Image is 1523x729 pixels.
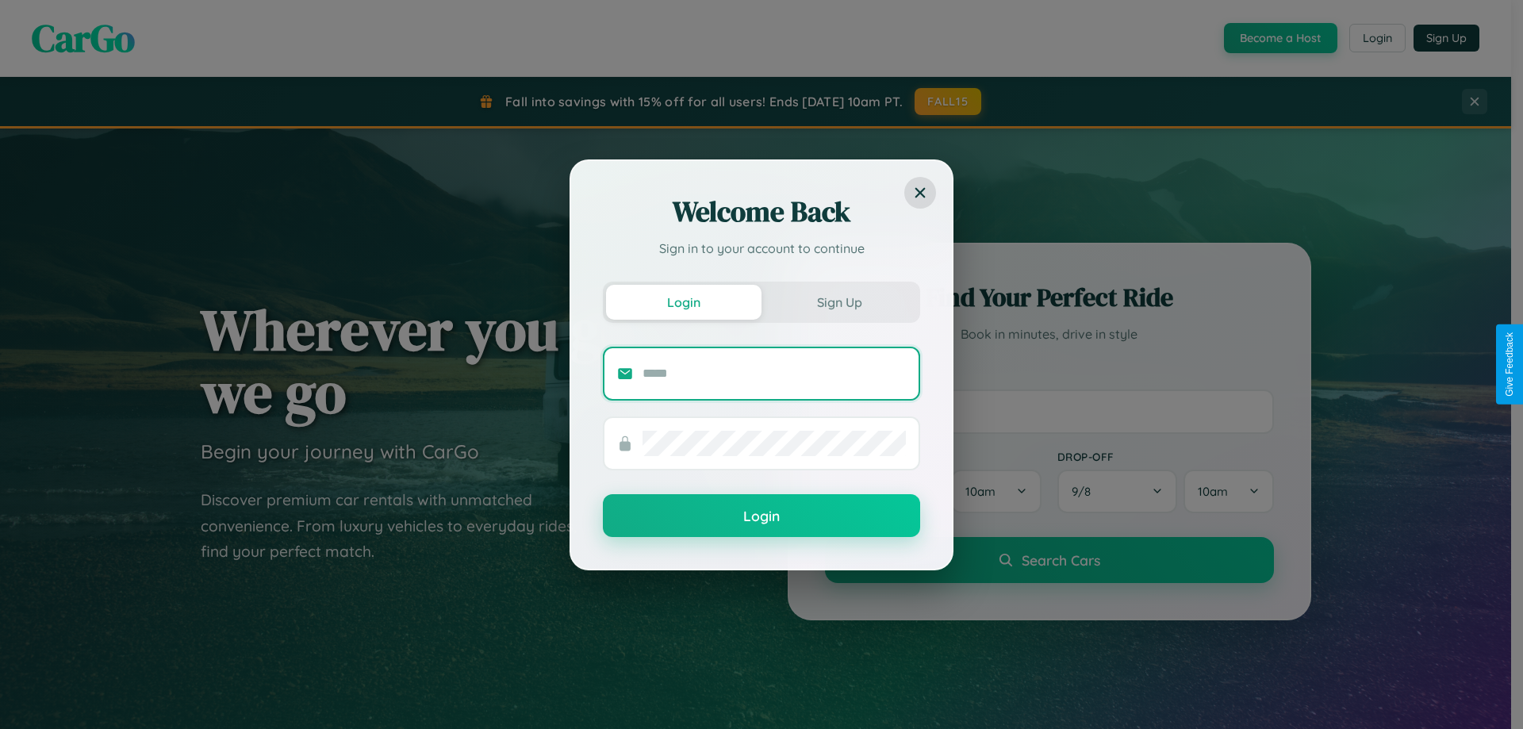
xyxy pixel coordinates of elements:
[1504,332,1515,397] div: Give Feedback
[603,239,920,258] p: Sign in to your account to continue
[603,494,920,537] button: Login
[603,193,920,231] h2: Welcome Back
[761,285,917,320] button: Sign Up
[606,285,761,320] button: Login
